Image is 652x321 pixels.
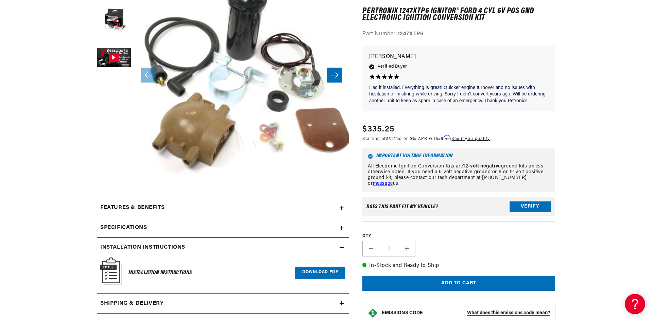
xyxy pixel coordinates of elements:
[368,154,550,159] h6: Important Voltage Information
[97,198,349,218] summary: Features & Benefits
[398,32,424,37] strong: 1247XTP6
[362,276,555,291] button: Add to cart
[128,268,192,278] h6: Installation Instructions
[362,262,555,271] p: In-Stock and Ready to Ship
[367,308,378,319] img: Emissions code
[382,311,423,316] strong: EMISSIONS CODE
[141,68,156,83] button: Slide left
[368,164,550,187] p: All Electronic Ignition Conversion Kits are ground kits unless otherwise noted. If you need a 6-v...
[386,137,393,141] span: $31
[451,137,490,141] a: See if you qualify - Learn more about Affirm Financing (opens in modal)
[100,224,147,232] h2: Specifications
[378,63,407,71] span: Verified Buyer
[100,203,165,212] h2: Features & Benefits
[369,85,548,105] p: Had it installed. Everything is great! Quicker engine turnover and no issues with hesitation or m...
[97,294,349,314] summary: Shipping & Delivery
[366,204,438,210] div: Does This part fit My vehicle?
[510,201,551,212] button: Verify
[362,233,555,239] label: QTY
[382,310,550,317] button: EMISSIONS CODEWhat does this emissions code mean?
[97,4,131,38] button: Load image 2 in gallery view
[373,181,393,186] a: message
[362,136,490,142] p: Starting at /mo or 0% APR with .
[369,52,548,62] p: [PERSON_NAME]
[463,164,501,169] strong: 12-volt negative
[327,68,342,83] button: Slide right
[439,135,450,140] span: Affirm
[100,299,164,308] h2: Shipping & Delivery
[467,311,550,316] strong: What does this emissions code mean?
[362,30,555,39] div: Part Number:
[362,8,555,22] h1: PerTronix 1247XTP6 Ignitor® Ford 4 cyl 6v Pos Gnd Electronic Ignition Conversion Kit
[100,257,122,285] img: Instruction Manual
[295,267,345,279] a: Download PDF
[100,243,185,252] h2: Installation instructions
[97,218,349,238] summary: Specifications
[97,238,349,257] summary: Installation instructions
[362,123,394,136] span: $335.25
